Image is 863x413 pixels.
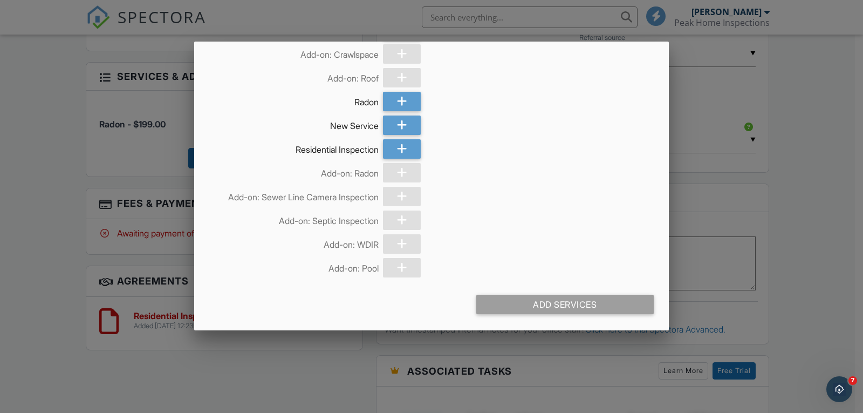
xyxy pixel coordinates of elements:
div: Add-on: Pool [209,258,379,274]
div: Residential Inspection [209,139,379,155]
div: Add-on: Radon [209,163,379,179]
div: New Service [209,116,379,132]
div: Add-on: Sewer Line Camera Inspection [209,187,379,203]
div: Add-on: Roof [209,68,379,84]
iframe: Intercom live chat [826,376,852,402]
div: Radon [209,92,379,108]
span: 7 [848,376,857,385]
div: Add-on: Septic Inspection [209,211,379,227]
div: Add-on: WDIR [209,234,379,250]
div: Add Services [476,295,654,314]
div: Add-on: Crawlspace [209,44,379,60]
